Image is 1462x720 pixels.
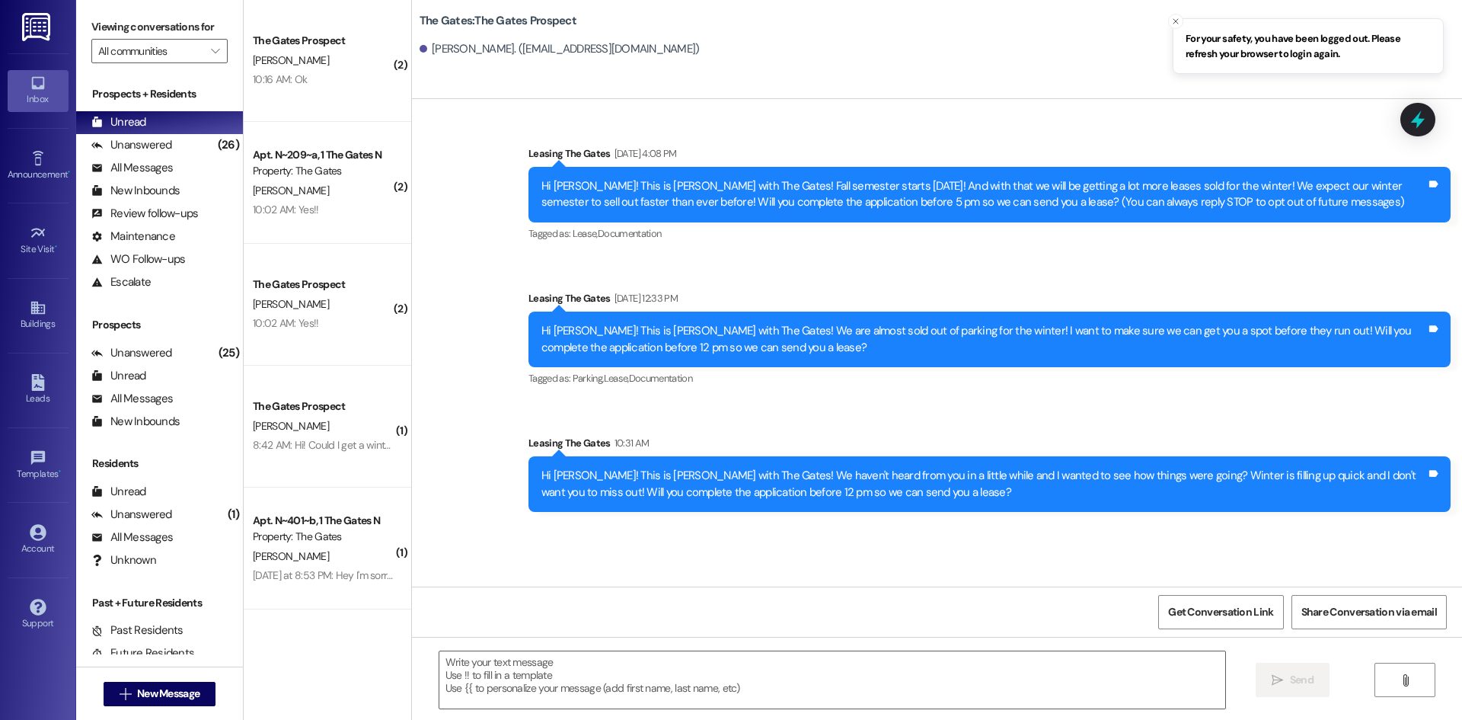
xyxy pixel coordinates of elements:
div: Hi [PERSON_NAME]! This is [PERSON_NAME] with The Gates! We are almost sold out of parking for the... [541,323,1426,356]
div: Maintenance [91,229,175,245]
div: New Inbounds [91,183,180,199]
div: The Gates Prospect [253,398,394,414]
div: Unread [91,368,146,384]
div: WO Follow-ups [91,251,185,267]
span: • [59,466,61,477]
a: Support [8,594,69,635]
span: • [55,242,57,252]
div: Unanswered [91,137,172,153]
span: New Message [137,686,200,702]
div: Unread [91,484,146,500]
div: Unanswered [91,345,172,361]
span: Lease , [604,372,629,385]
div: Review follow-ups [91,206,198,222]
div: (26) [214,133,243,157]
div: Tagged as: [528,367,1451,389]
div: Leasing The Gates [528,290,1451,312]
div: The Gates Prospect [253,277,394,293]
span: [PERSON_NAME] [253,297,329,311]
span: Parking , [573,372,604,385]
button: Share Conversation via email [1291,595,1447,629]
div: [DATE] 12:33 PM [611,290,678,306]
i:  [1272,674,1283,686]
div: (1) [224,503,243,526]
div: [DATE] at 8:53 PM: Hey I'm sorry I didn't get around to it [DATE]! Just to clarify- is the premiu... [253,568,1023,582]
div: 10:16 AM: Ok [253,72,308,86]
span: [PERSON_NAME] [253,419,329,433]
span: Documentation [629,372,693,385]
div: All Messages [91,391,173,407]
span: Share Conversation via email [1301,604,1437,620]
div: Hi [PERSON_NAME]! This is [PERSON_NAME] with The Gates! Fall semester starts [DATE]! And with tha... [541,178,1426,211]
span: Get Conversation Link [1168,604,1273,620]
button: Get Conversation Link [1158,595,1283,629]
div: Apt. N~401~b, 1 The Gates N [253,513,394,529]
span: Lease , [573,227,598,240]
div: 10:02 AM: Yes!! [253,316,319,330]
a: Templates • [8,445,69,486]
div: All Messages [91,160,173,176]
div: Prospects [76,317,243,333]
span: [PERSON_NAME] [253,53,329,67]
div: Prospects + Residents [76,86,243,102]
div: Leasing The Gates [528,146,1451,167]
div: (25) [215,341,243,365]
div: 8:42 AM: Hi! Could I get a winter contract sent over? Thank you! [253,438,532,452]
div: [DATE] 4:08 PM [611,146,677,162]
div: Property: The Gates [253,163,394,179]
div: Escalate [91,274,151,290]
div: Unread [91,114,146,130]
div: Unanswered [91,507,172,523]
button: Send [1256,663,1330,697]
b: The Gates: The Gates Prospect [420,13,576,29]
i:  [120,688,131,700]
div: New Inbounds [91,414,180,430]
div: All Messages [91,530,173,546]
span: [PERSON_NAME] [253,549,329,563]
span: Documentation [598,227,662,240]
input: All communities [98,39,203,63]
div: Past Residents [91,622,184,638]
a: Buildings [8,295,69,336]
div: Future Residents [91,645,194,661]
div: Past + Future Residents [76,595,243,611]
div: Hi [PERSON_NAME]! This is [PERSON_NAME] with The Gates! We haven't heard from you in a little whi... [541,468,1426,501]
a: Leads [8,370,69,411]
div: Apt. N~209~a, 1 The Gates N [253,147,394,163]
div: 10:31 AM [611,435,650,451]
span: • [68,167,70,178]
img: ResiDesk Logo [22,13,53,41]
span: [PERSON_NAME] [253,184,329,197]
label: Viewing conversations for [91,15,228,39]
div: Property: The Gates [253,529,394,545]
i:  [1400,674,1411,686]
div: 10:02 AM: Yes!! [253,203,319,216]
div: Tagged as: [528,222,1451,245]
div: Leasing The Gates [528,435,1451,456]
i:  [211,45,219,57]
span: Send [1290,672,1314,688]
a: Site Visit • [8,220,69,261]
div: Unknown [91,552,156,568]
a: Account [8,520,69,561]
div: The Gates Prospect [253,33,394,49]
button: New Message [104,682,216,706]
a: Inbox [8,70,69,111]
span: For your safety, you have been logged out. Please refresh your browser to login again. [1186,31,1431,61]
div: Residents [76,456,243,472]
button: Close toast [1168,14,1183,29]
div: [PERSON_NAME]. ([EMAIL_ADDRESS][DOMAIN_NAME]) [420,41,700,57]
